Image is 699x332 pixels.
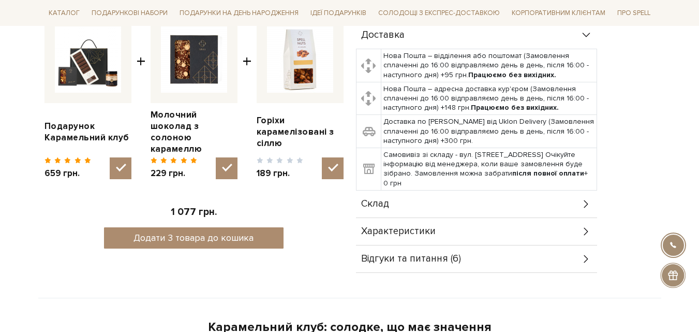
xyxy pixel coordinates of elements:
[44,168,92,179] span: 659 грн.
[243,16,251,179] span: +
[361,31,405,40] span: Доставка
[512,169,584,178] b: після повної оплати
[257,168,304,179] span: 189 грн.
[87,5,172,21] a: Подарункові набори
[306,5,370,21] a: Ідеї подарунків
[104,227,284,249] button: Додати 3 товара до кошика
[381,49,597,82] td: Нова Пошта – відділення або поштомат (Замовлення сплаченні до 16:00 відправляємо день в день, піс...
[44,5,84,21] a: Каталог
[374,4,504,22] a: Солодощі з експрес-доставкою
[267,26,333,93] img: Горіхи карамелізовані з сіллю
[361,254,461,264] span: Відгуки та питання (6)
[257,115,344,149] a: Горіхи карамелізовані з сіллю
[381,148,597,191] td: Самовивіз зі складу - вул. [STREET_ADDRESS] Очікуйте інформацію від менеджера, коли ваше замовлен...
[361,199,389,209] span: Склад
[175,5,303,21] a: Подарунки на День народження
[44,121,131,143] a: Подарунок Карамельний клуб
[161,26,227,93] img: Молочний шоколад з солоною карамеллю
[151,109,237,155] a: Молочний шоколад з солоною карамеллю
[468,70,556,79] b: Працюємо без вихідних.
[381,115,597,148] td: Доставка по [PERSON_NAME] від Uklon Delivery (Замовлення сплаченні до 16:00 відправляємо день в д...
[361,227,436,236] span: Характеристики
[381,82,597,115] td: Нова Пошта – адресна доставка кур'єром (Замовлення сплаченні до 16:00 відправляємо день в день, п...
[55,26,121,93] img: Подарунок Карамельний клуб
[613,5,655,21] a: Про Spell
[137,16,145,179] span: +
[471,103,559,112] b: Працюємо без вихідних.
[151,168,198,179] span: 229 грн.
[508,5,609,21] a: Корпоративним клієнтам
[171,206,217,218] span: 1 077 грн.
